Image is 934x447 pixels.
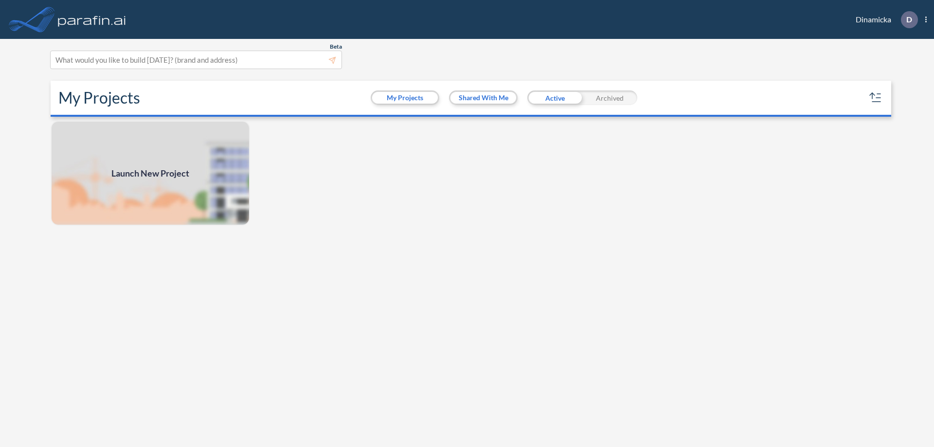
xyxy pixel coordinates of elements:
[56,10,128,29] img: logo
[906,15,912,24] p: D
[868,90,883,106] button: sort
[841,11,927,28] div: Dinamicka
[450,92,516,104] button: Shared With Me
[330,43,342,51] span: Beta
[527,90,582,105] div: Active
[111,167,189,180] span: Launch New Project
[372,92,438,104] button: My Projects
[58,89,140,107] h2: My Projects
[51,121,250,226] a: Launch New Project
[582,90,637,105] div: Archived
[51,121,250,226] img: add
